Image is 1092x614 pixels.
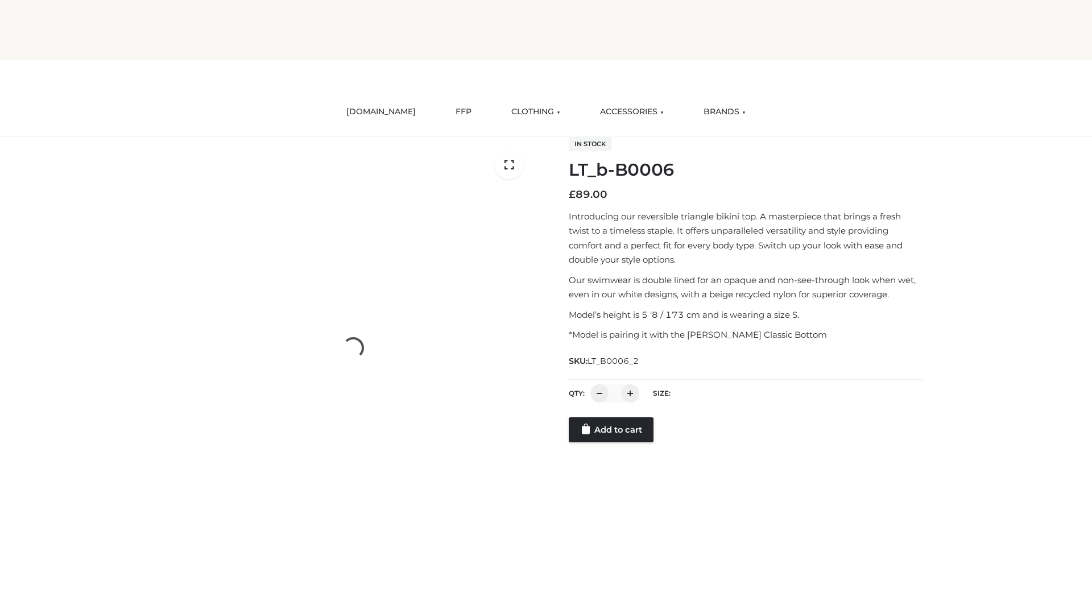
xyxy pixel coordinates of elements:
span: SKU: [569,354,640,368]
span: £ [569,188,576,201]
p: *Model is pairing it with the [PERSON_NAME] Classic Bottom [569,327,923,342]
bdi: 89.00 [569,188,607,201]
a: BRANDS [695,99,754,125]
a: ACCESSORIES [591,99,672,125]
label: Size: [653,389,671,397]
label: QTY: [569,389,585,397]
a: [DOMAIN_NAME] [338,99,424,125]
p: Our swimwear is double lined for an opaque and non-see-through look when wet, even in our white d... [569,273,923,302]
a: Add to cart [569,417,653,442]
span: LT_B0006_2 [588,356,639,366]
h1: LT_b-B0006 [569,160,923,180]
p: Introducing our reversible triangle bikini top. A masterpiece that brings a fresh twist to a time... [569,209,923,267]
a: FFP [447,99,480,125]
span: In stock [569,137,611,151]
p: Model’s height is 5 ‘8 / 173 cm and is wearing a size S. [569,308,923,322]
a: CLOTHING [503,99,569,125]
